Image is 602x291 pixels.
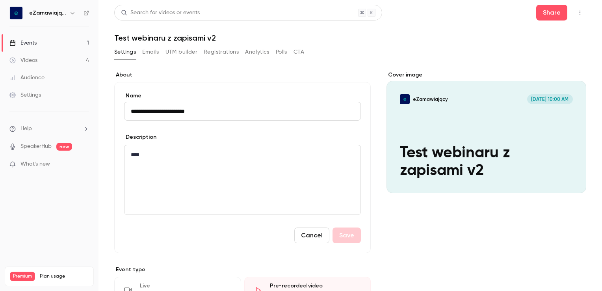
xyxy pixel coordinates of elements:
label: Description [124,133,156,141]
p: Event type [114,266,371,274]
div: editor [124,145,360,215]
h6: eZamawiający [29,9,66,17]
span: Premium [10,272,35,281]
span: Plan usage [40,273,89,280]
div: Videos [9,56,37,64]
div: Pre-recorded video [270,282,361,290]
div: Audience [9,74,45,82]
img: eZamawiający [10,7,22,19]
div: Events [9,39,37,47]
iframe: Noticeable Trigger [80,161,89,168]
button: Share [536,5,567,21]
button: CTA [294,46,304,58]
button: UTM builder [165,46,197,58]
button: Polls [276,46,287,58]
button: Registrations [204,46,239,58]
button: Emails [142,46,159,58]
label: Cover image [386,71,586,79]
div: Settings [9,91,41,99]
button: Analytics [245,46,269,58]
section: Cover image [386,71,586,193]
section: description [124,145,361,215]
button: Settings [114,46,136,58]
div: Search for videos or events [121,9,200,17]
label: Name [124,92,361,100]
span: new [56,143,72,151]
li: help-dropdown-opener [9,125,89,133]
h1: Test webinaru z zapisami v2 [114,33,586,43]
button: Cancel [294,228,329,243]
a: SpeakerHub [20,142,52,151]
span: What's new [20,160,50,168]
label: About [114,71,371,79]
div: Live [140,282,231,290]
span: Help [20,125,32,133]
